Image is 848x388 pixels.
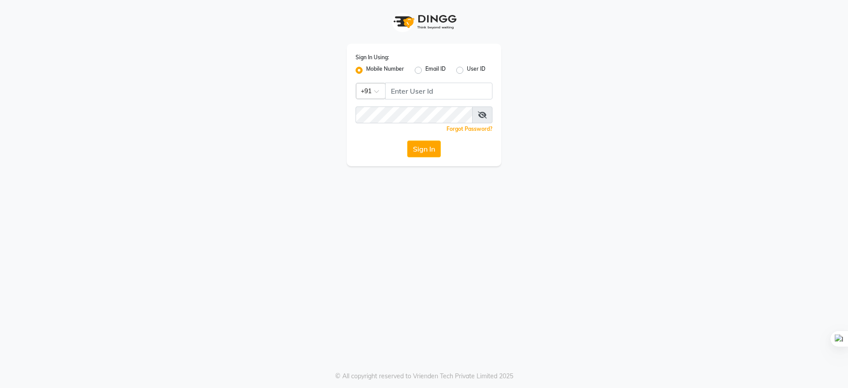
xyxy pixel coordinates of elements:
[407,141,441,157] button: Sign In
[389,9,459,35] img: logo1.svg
[447,126,492,132] a: Forgot Password?
[467,65,485,76] label: User ID
[366,65,404,76] label: Mobile Number
[356,53,389,61] label: Sign In Using:
[356,107,473,123] input: Username
[385,83,492,99] input: Username
[425,65,446,76] label: Email ID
